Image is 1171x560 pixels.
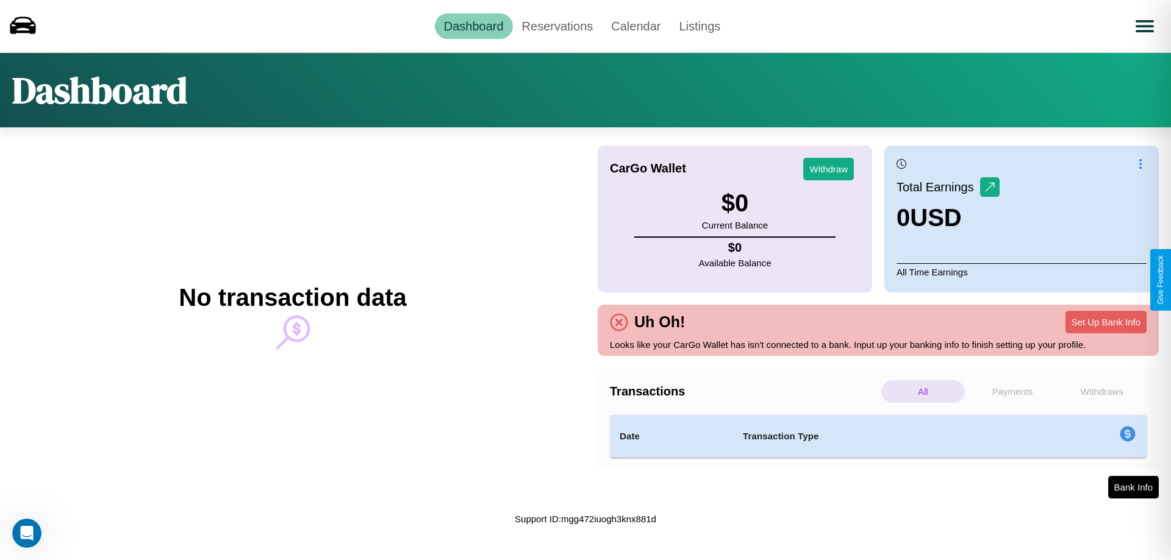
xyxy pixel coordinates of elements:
h4: Date [620,429,723,444]
p: Payments [971,380,1055,403]
button: Bank Info [1108,476,1159,498]
p: Withdraws [1060,380,1144,403]
a: Listings [670,13,729,39]
p: Current Balance [702,217,768,233]
h4: Transaction Type [743,429,1020,444]
h3: 0 USD [897,204,1000,232]
button: Open menu [1128,9,1162,43]
h1: Dashboard [12,65,187,115]
a: Reservations [513,13,603,39]
p: Total Earnings [897,176,980,198]
h2: No transaction data [179,284,406,311]
h4: $ 0 [699,241,772,255]
table: simple table [610,415,1147,458]
p: All Time Earnings [897,263,1147,280]
h4: CarGo Wallet [610,161,686,175]
p: All [881,380,965,403]
h3: $ 0 [702,190,768,217]
button: Withdraw [803,158,854,180]
p: Support ID: mgg472iuogh3knx881d [515,511,656,527]
a: Calendar [602,13,670,39]
iframe: Intercom live chat [12,519,41,548]
p: Looks like your CarGo Wallet has isn't connected to a bank. Input up your banking info to finish ... [610,336,1147,353]
button: Set Up Bank Info [1065,311,1147,333]
a: Dashboard [435,13,513,39]
h4: Transactions [610,385,878,399]
p: Available Balance [699,255,772,271]
h4: Uh Oh! [628,313,691,331]
div: Give Feedback [1156,255,1165,305]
